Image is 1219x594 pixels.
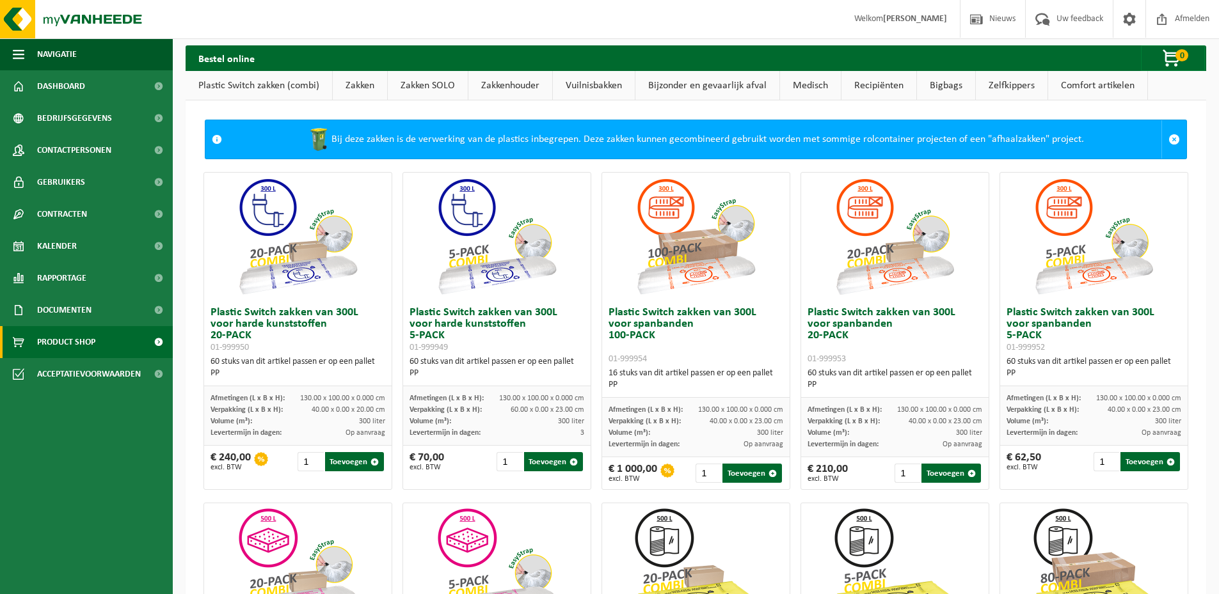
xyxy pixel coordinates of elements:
span: 3 [580,429,584,437]
a: Bijzonder en gevaarlijk afval [635,71,779,100]
span: 130.00 x 100.00 x 0.000 cm [698,406,783,414]
span: Product Shop [37,326,95,358]
span: Levertermijn in dagen: [808,441,879,448]
span: Verpakking (L x B x H): [410,406,482,414]
div: € 210,00 [808,464,848,483]
span: 130.00 x 100.00 x 0.000 cm [897,406,982,414]
button: 0 [1141,45,1205,71]
span: Afmetingen (L x B x H): [808,406,882,414]
a: Comfort artikelen [1048,71,1147,100]
span: Op aanvraag [1142,429,1181,437]
span: excl. BTW [211,464,251,471]
span: 01-999950 [211,343,249,352]
span: Acceptatievoorwaarden [37,358,141,390]
h3: Plastic Switch zakken van 300L voor harde kunststoffen 5-PACK [410,307,584,353]
span: Levertermijn in dagen: [211,429,282,437]
input: 1 [1094,452,1119,471]
span: Levertermijn in dagen: [1007,429,1078,437]
span: Contactpersonen [37,134,111,166]
div: 16 stuks van dit artikel passen er op een pallet [609,368,783,391]
span: excl. BTW [1007,464,1041,471]
span: Op aanvraag [744,441,783,448]
div: 60 stuks van dit artikel passen er op een pallet [410,356,584,379]
span: excl. BTW [808,475,848,483]
span: 0 [1175,49,1188,61]
span: 130.00 x 100.00 x 0.000 cm [300,395,385,402]
div: 60 stuks van dit artikel passen er op een pallet [1007,356,1181,379]
span: Kalender [37,230,77,262]
h3: Plastic Switch zakken van 300L voor spanbanden 5-PACK [1007,307,1181,353]
span: 300 liter [558,418,584,425]
span: Volume (m³): [410,418,451,425]
a: Zelfkippers [976,71,1048,100]
span: Volume (m³): [609,429,650,437]
div: € 240,00 [211,452,251,471]
span: 40.00 x 0.00 x 23.00 cm [1108,406,1181,414]
span: Afmetingen (L x B x H): [410,395,484,402]
button: Toevoegen [921,464,981,483]
span: 01-999949 [410,343,448,352]
a: Medisch [780,71,841,100]
input: 1 [298,452,323,471]
div: € 62,50 [1007,452,1041,471]
span: Afmetingen (L x B x H): [211,395,285,402]
div: PP [211,368,385,379]
img: 01-999953 [831,173,959,301]
a: Sluit melding [1161,120,1186,159]
button: Toevoegen [722,464,782,483]
span: 300 liter [1155,418,1181,425]
span: Verpakking (L x B x H): [609,418,681,425]
a: Zakken SOLO [388,71,468,100]
img: 01-999954 [632,173,760,301]
a: Vuilnisbakken [553,71,635,100]
span: Verpakking (L x B x H): [808,418,880,425]
span: 01-999954 [609,354,647,364]
span: 300 liter [757,429,783,437]
div: € 1 000,00 [609,464,657,483]
span: Dashboard [37,70,85,102]
input: 1 [895,464,920,483]
span: 130.00 x 100.00 x 0.000 cm [499,395,584,402]
h3: Plastic Switch zakken van 300L voor spanbanden 20-PACK [808,307,982,364]
a: Recipiënten [841,71,916,100]
h2: Bestel online [186,45,267,70]
input: 1 [497,452,522,471]
span: Rapportage [37,262,86,294]
span: Volume (m³): [1007,418,1048,425]
span: 40.00 x 0.00 x 23.00 cm [710,418,783,425]
strong: [PERSON_NAME] [883,14,947,24]
a: Plastic Switch zakken (combi) [186,71,332,100]
div: PP [609,379,783,391]
span: Verpakking (L x B x H): [1007,406,1079,414]
h3: Plastic Switch zakken van 300L voor harde kunststoffen 20-PACK [211,307,385,353]
span: Afmetingen (L x B x H): [1007,395,1081,402]
a: Zakken [333,71,387,100]
div: 60 stuks van dit artikel passen er op een pallet [211,356,385,379]
span: 300 liter [956,429,982,437]
button: Toevoegen [1120,452,1180,471]
div: Bij deze zakken is de verwerking van de plastics inbegrepen. Deze zakken kunnen gecombineerd gebr... [228,120,1161,159]
span: Levertermijn in dagen: [410,429,481,437]
span: 01-999953 [808,354,846,364]
button: Toevoegen [325,452,385,471]
img: 01-999952 [1030,173,1158,301]
img: WB-0240-HPE-GN-50.png [306,127,331,152]
span: Verpakking (L x B x H): [211,406,283,414]
span: Op aanvraag [943,441,982,448]
span: Volume (m³): [211,418,252,425]
span: Contracten [37,198,87,230]
a: Zakkenhouder [468,71,552,100]
div: € 70,00 [410,452,444,471]
span: excl. BTW [410,464,444,471]
a: Bigbags [917,71,975,100]
span: 130.00 x 100.00 x 0.000 cm [1096,395,1181,402]
span: Volume (m³): [808,429,849,437]
h3: Plastic Switch zakken van 300L voor spanbanden 100-PACK [609,307,783,364]
div: PP [1007,368,1181,379]
span: 60.00 x 0.00 x 23.00 cm [511,406,584,414]
span: Navigatie [37,38,77,70]
span: Documenten [37,294,92,326]
button: Toevoegen [524,452,584,471]
input: 1 [696,464,721,483]
div: PP [808,379,982,391]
